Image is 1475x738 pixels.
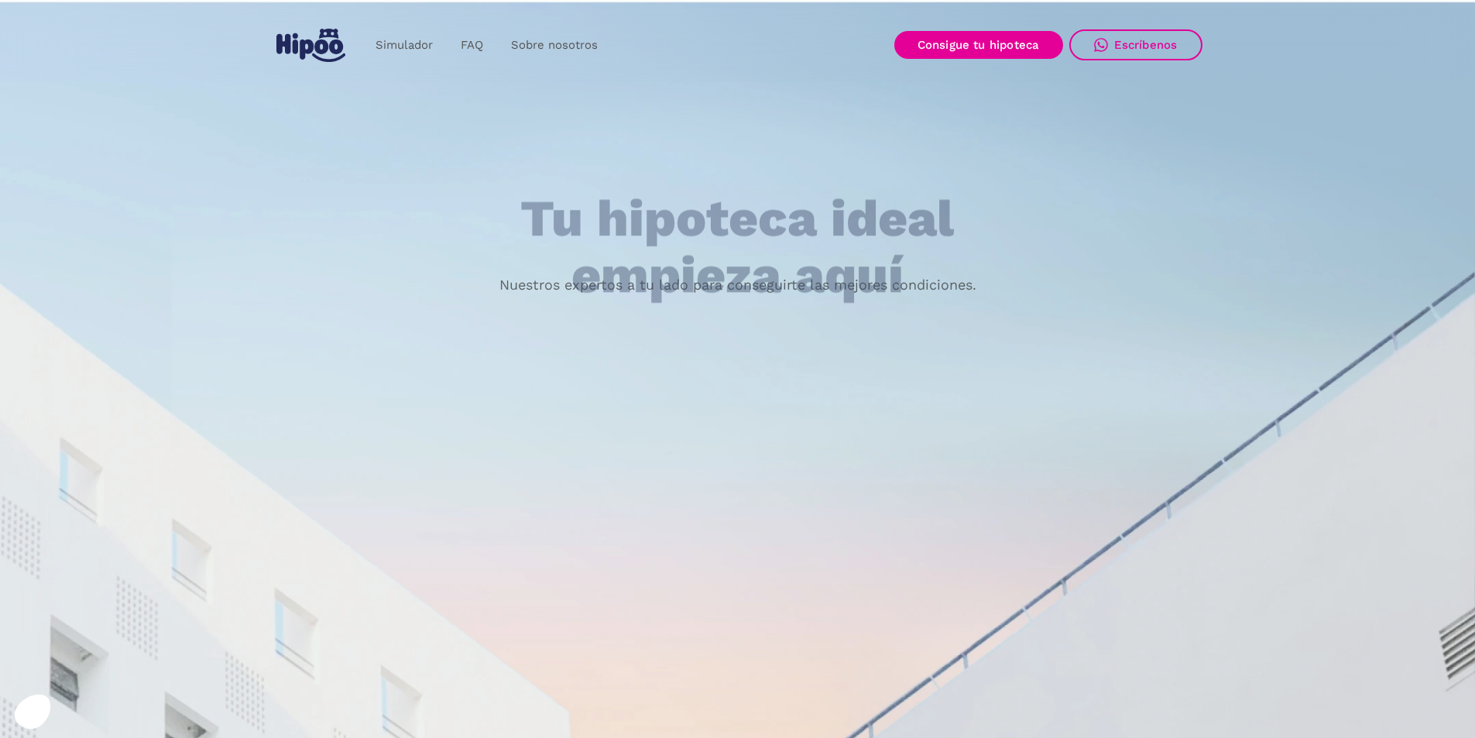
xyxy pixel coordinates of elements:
[497,30,612,60] a: Sobre nosotros
[1069,29,1202,60] a: Escríbenos
[362,30,447,60] a: Simulador
[444,191,1031,304] h1: Tu hipoteca ideal empieza aquí
[447,30,497,60] a: FAQ
[273,22,349,68] a: home
[894,31,1063,59] a: Consigue tu hipoteca
[1114,38,1178,52] div: Escríbenos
